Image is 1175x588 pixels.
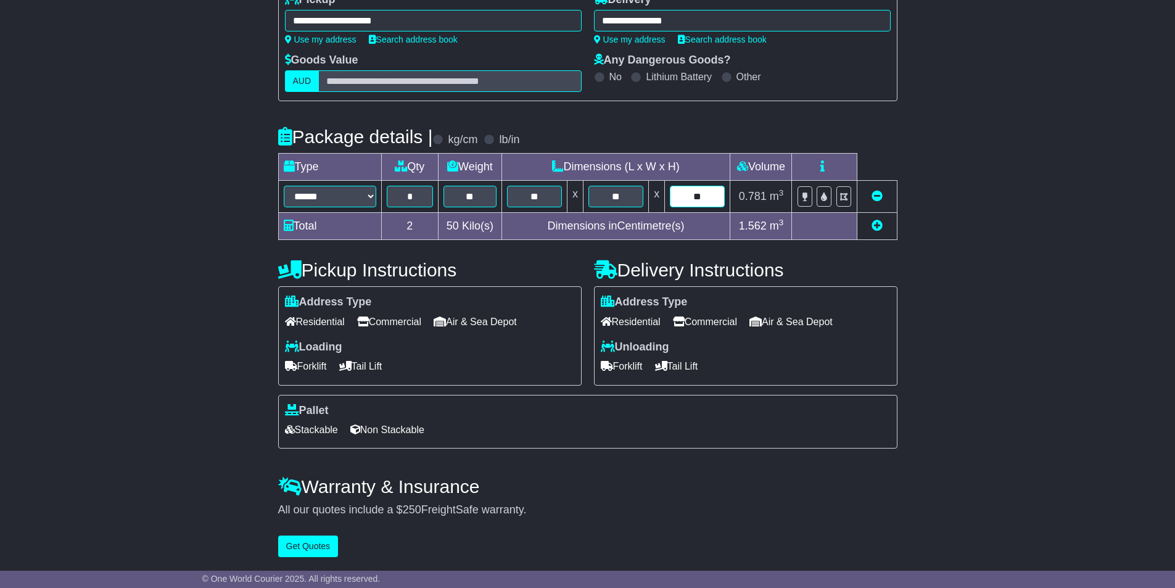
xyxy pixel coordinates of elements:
a: Remove this item [872,190,883,202]
div: All our quotes include a $ FreightSafe warranty. [278,503,897,517]
span: Commercial [357,312,421,331]
sup: 3 [779,188,784,197]
span: Residential [601,312,661,331]
label: Loading [285,341,342,354]
label: No [609,71,622,83]
td: Kilo(s) [439,213,502,240]
td: x [567,181,583,213]
label: Address Type [601,296,688,309]
td: Weight [439,154,502,181]
a: Search address book [369,35,458,44]
span: Commercial [673,312,737,331]
h4: Pickup Instructions [278,260,582,280]
h4: Delivery Instructions [594,260,897,280]
span: Tail Lift [339,357,382,376]
span: Forklift [601,357,643,376]
span: Non Stackable [350,420,424,439]
td: Dimensions (L x W x H) [501,154,730,181]
label: Pallet [285,404,329,418]
a: Use my address [285,35,357,44]
h4: Package details | [278,126,433,147]
span: 50 [447,220,459,232]
a: Search address book [678,35,767,44]
span: m [770,220,784,232]
h4: Warranty & Insurance [278,476,897,497]
span: © One World Courier 2025. All rights reserved. [202,574,381,584]
label: Lithium Battery [646,71,712,83]
span: Stackable [285,420,338,439]
a: Use my address [594,35,666,44]
td: x [649,181,665,213]
label: kg/cm [448,133,477,147]
td: Total [278,213,381,240]
span: Air & Sea Depot [749,312,833,331]
span: 1.562 [739,220,767,232]
label: Address Type [285,296,372,309]
span: Forklift [285,357,327,376]
span: Tail Lift [655,357,698,376]
span: m [770,190,784,202]
td: Volume [730,154,792,181]
button: Get Quotes [278,536,339,557]
label: Any Dangerous Goods? [594,54,731,67]
span: Residential [285,312,345,331]
td: Dimensions in Centimetre(s) [501,213,730,240]
span: 250 [403,503,421,516]
label: Unloading [601,341,669,354]
label: Goods Value [285,54,358,67]
label: Other [736,71,761,83]
span: Air & Sea Depot [434,312,517,331]
a: Add new item [872,220,883,232]
td: Type [278,154,381,181]
td: 2 [381,213,439,240]
td: Qty [381,154,439,181]
span: 0.781 [739,190,767,202]
label: AUD [285,70,320,92]
label: lb/in [499,133,519,147]
sup: 3 [779,218,784,227]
